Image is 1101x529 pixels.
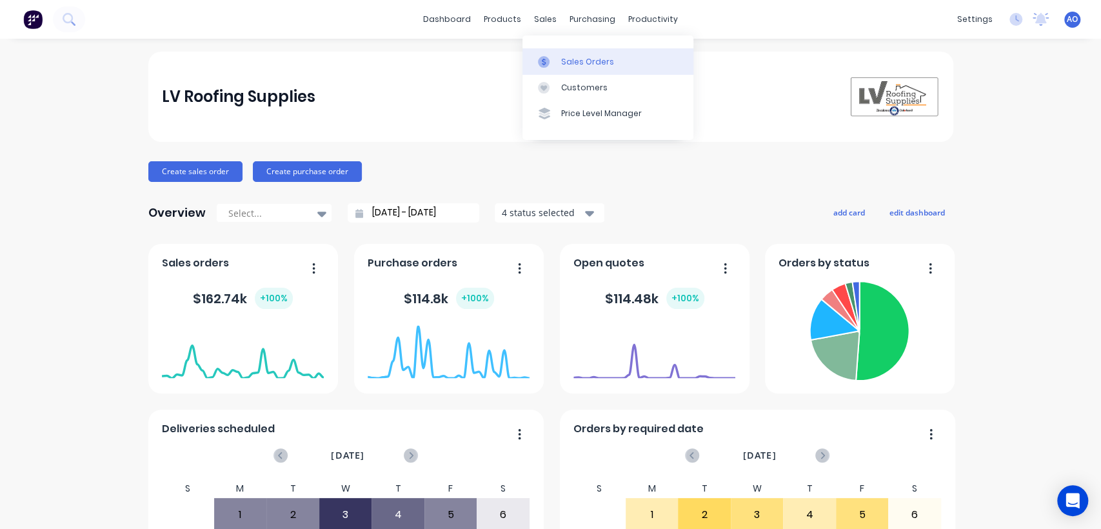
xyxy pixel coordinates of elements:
div: W [319,479,372,498]
div: settings [951,10,999,29]
span: [DATE] [742,448,776,463]
div: T [783,479,836,498]
a: dashboard [417,10,477,29]
div: M [626,479,679,498]
div: 4 status selected [502,206,583,219]
span: AO [1067,14,1078,25]
div: products [477,10,528,29]
div: purchasing [563,10,622,29]
a: Customers [522,75,693,101]
div: S [573,479,626,498]
a: Price Level Manager [522,101,693,126]
div: Sales Orders [561,56,614,68]
div: sales [528,10,563,29]
img: LV Roofing Supplies [849,76,939,117]
div: Overview [148,200,206,226]
button: Create sales order [148,161,243,182]
button: Create purchase order [253,161,362,182]
div: $ 114.48k [605,288,704,309]
div: S [161,479,214,498]
img: Factory [23,10,43,29]
div: T [266,479,319,498]
div: M [214,479,267,498]
div: F [836,479,889,498]
div: LV Roofing Supplies [162,84,315,110]
span: Orders by status [779,255,869,271]
button: 4 status selected [495,203,604,223]
button: add card [825,204,873,221]
div: Open Intercom Messenger [1057,485,1088,516]
div: $ 162.74k [193,288,293,309]
div: Price Level Manager [561,108,642,119]
span: Open quotes [573,255,644,271]
div: $ 114.8k [404,288,494,309]
div: T [678,479,731,498]
span: [DATE] [331,448,364,463]
div: productivity [622,10,684,29]
a: Sales Orders [522,48,693,74]
div: T [372,479,424,498]
span: Sales orders [162,255,229,271]
div: S [477,479,530,498]
div: + 100 % [666,288,704,309]
div: + 100 % [255,288,293,309]
button: edit dashboard [881,204,953,221]
div: S [888,479,941,498]
div: W [731,479,784,498]
span: Purchase orders [368,255,457,271]
div: Customers [561,82,608,94]
div: + 100 % [456,288,494,309]
span: Deliveries scheduled [162,421,275,437]
div: F [424,479,477,498]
